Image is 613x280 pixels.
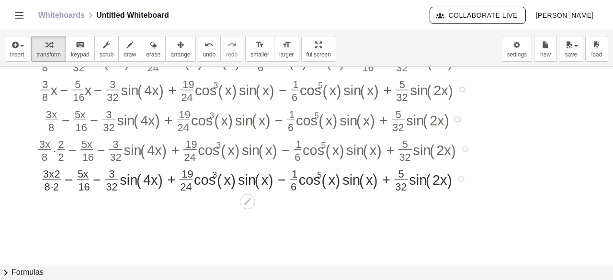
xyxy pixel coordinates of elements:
[76,39,85,51] i: keyboard
[507,51,527,58] span: settings
[502,36,532,62] button: settings
[5,36,29,62] button: insert
[591,51,602,58] span: load
[198,36,221,62] button: undoundo
[11,8,27,23] button: Toggle navigation
[279,51,294,58] span: larger
[274,36,299,62] button: format_sizelarger
[585,36,608,62] button: load
[540,51,551,58] span: new
[204,39,214,51] i: undo
[71,51,90,58] span: keypad
[250,51,269,58] span: smaller
[66,36,95,62] button: keyboardkeypad
[203,51,216,58] span: undo
[534,36,557,62] button: new
[170,51,190,58] span: arrange
[227,39,237,51] i: redo
[535,11,594,19] span: [PERSON_NAME]
[165,36,195,62] button: arrange
[100,51,114,58] span: scrub
[38,11,85,20] a: Whiteboards
[438,11,518,20] span: Collaborate Live
[528,7,602,24] button: [PERSON_NAME]
[282,39,291,51] i: format_size
[565,51,577,58] span: save
[124,51,136,58] span: draw
[245,36,274,62] button: format_sizesmaller
[31,36,66,62] button: transform
[255,39,264,51] i: format_size
[146,51,160,58] span: erase
[118,36,141,62] button: draw
[226,51,238,58] span: redo
[36,51,61,58] span: transform
[559,36,583,62] button: save
[10,51,24,58] span: insert
[430,7,526,24] button: Collaborate Live
[240,194,255,209] div: Edit math
[141,36,166,62] button: erase
[94,36,119,62] button: scrub
[301,36,336,62] button: fullscreen
[306,51,331,58] span: fullscreen
[220,36,243,62] button: redoredo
